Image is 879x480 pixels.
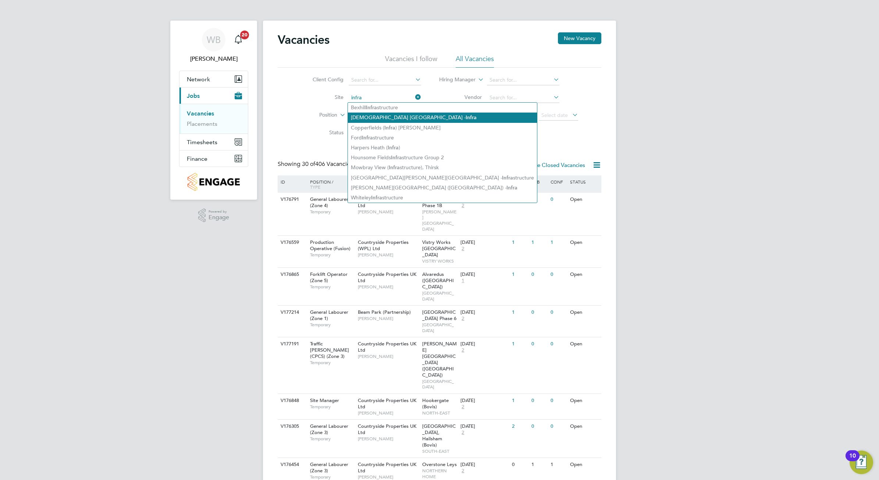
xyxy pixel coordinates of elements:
[510,458,529,472] div: 0
[460,347,465,353] span: 2
[358,474,419,480] span: [PERSON_NAME]
[530,420,549,433] div: 0
[466,114,477,121] b: Infra
[460,398,508,404] div: [DATE]
[530,268,549,281] div: 0
[179,28,248,63] a: WB[PERSON_NAME]
[358,252,419,258] span: [PERSON_NAME]
[358,397,416,410] span: Countryside Properties UK Ltd
[549,337,568,351] div: 0
[460,239,508,246] div: [DATE]
[310,397,339,403] span: Site Manager
[279,458,305,472] div: V176454
[460,246,465,252] span: 2
[510,394,529,408] div: 1
[366,104,377,111] b: Infra
[422,448,457,454] span: SOUTH-EAST
[187,110,214,117] a: Vacancies
[310,423,348,435] span: General Labourer (Zone 3)
[310,284,354,290] span: Temporary
[187,120,217,127] a: Placements
[279,337,305,351] div: V177191
[240,31,249,39] span: 20
[310,404,354,410] span: Temporary
[850,451,873,474] button: Open Resource Center, 10 new notifications
[179,71,248,87] button: Network
[310,239,350,252] span: Production Operative (Fusion)
[187,76,210,83] span: Network
[460,468,465,474] span: 2
[348,113,537,122] li: [DEMOGRAPHIC_DATA] [GEOGRAPHIC_DATA] -
[187,139,217,146] span: Timesheets
[568,268,600,281] div: Open
[310,461,348,474] span: General Labourer (Zone 3)
[510,236,529,249] div: 1
[310,271,348,284] span: Forklift Operator (Zone 5)
[460,309,508,316] div: [DATE]
[568,394,600,408] div: Open
[301,94,344,100] label: Site
[510,306,529,319] div: 1
[460,404,465,410] span: 2
[310,309,348,321] span: General Labourer (Zone 1)
[558,32,601,44] button: New Vacancy
[279,268,305,281] div: V176865
[358,271,416,284] span: Countryside Properties UK Ltd
[422,341,457,378] span: [PERSON_NAME][GEOGRAPHIC_DATA] ([GEOGRAPHIC_DATA])
[179,88,248,104] button: Jobs
[549,306,568,319] div: 0
[358,316,419,321] span: [PERSON_NAME]
[388,145,399,151] b: Infra
[358,461,416,474] span: Countryside Properties UK Ltd
[456,54,494,68] li: All Vacancies
[279,394,305,408] div: V176848
[849,456,856,465] div: 10
[310,252,354,258] span: Temporary
[460,462,508,468] div: [DATE]
[506,185,517,191] b: Infra
[384,125,395,131] b: Infra
[530,306,549,319] div: 0
[530,175,549,188] div: Sub
[301,76,344,83] label: Client Config
[310,322,354,328] span: Temporary
[279,236,305,249] div: V176559
[422,423,456,448] span: [GEOGRAPHIC_DATA], Hailsham (Bovis)
[502,175,513,181] b: Infra
[231,28,246,51] a: 20
[510,268,529,281] div: 1
[179,134,248,150] button: Timesheets
[422,322,457,333] span: [GEOGRAPHIC_DATA]
[349,93,421,103] input: Search for...
[358,209,419,215] span: [PERSON_NAME]
[179,54,248,63] span: Will Bellamy
[510,337,529,351] div: 1
[279,175,305,188] div: ID
[348,103,537,113] li: Bexhill structure
[568,306,600,319] div: Open
[198,209,229,223] a: Powered byEngage
[348,183,537,193] li: [PERSON_NAME][GEOGRAPHIC_DATA] ([GEOGRAPHIC_DATA]) -
[310,209,354,215] span: Temporary
[278,160,354,168] div: Showing
[310,360,354,366] span: Temporary
[358,341,416,353] span: Countryside Properties UK Ltd
[188,173,239,191] img: countryside-properties-logo-retina.png
[295,111,337,119] label: Position
[568,236,600,249] div: Open
[279,193,305,206] div: V176791
[460,423,508,430] div: [DATE]
[530,193,549,206] div: 0
[209,214,229,221] span: Engage
[348,193,537,203] li: Whiteley structure
[358,353,419,359] span: [PERSON_NAME]
[568,420,600,433] div: Open
[302,160,315,168] span: 30 of
[348,143,537,153] li: Harpers Heath ( )
[460,271,508,278] div: [DATE]
[305,175,356,193] div: Position /
[348,163,537,173] li: Mowbray View ( structure), Thirsk
[310,196,348,209] span: General Labourer (Zone 4)
[460,430,465,436] span: 2
[358,436,419,442] span: [PERSON_NAME]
